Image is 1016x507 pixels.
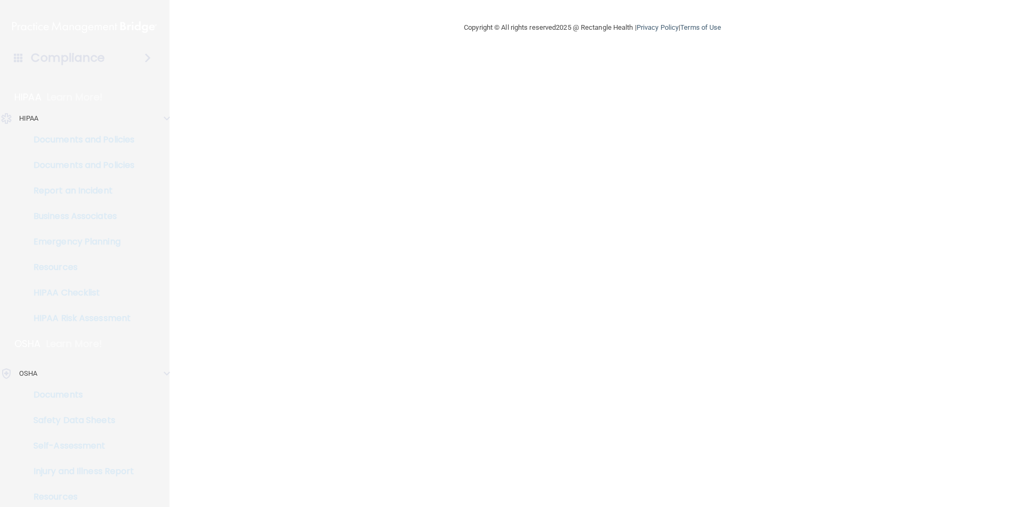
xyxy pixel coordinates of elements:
[7,390,152,400] p: Documents
[7,160,152,171] p: Documents and Policies
[14,337,41,350] p: OSHA
[7,262,152,273] p: Resources
[14,91,41,104] p: HIPAA
[7,415,152,426] p: Safety Data Sheets
[399,11,786,45] div: Copyright © All rights reserved 2025 @ Rectangle Health | |
[680,23,721,31] a: Terms of Use
[19,112,39,125] p: HIPAA
[31,50,105,65] h4: Compliance
[7,466,152,477] p: Injury and Illness Report
[637,23,679,31] a: Privacy Policy
[19,367,37,380] p: OSHA
[47,91,103,104] p: Learn More!
[7,211,152,222] p: Business Associates
[7,288,152,298] p: HIPAA Checklist
[7,492,152,502] p: Resources
[7,134,152,145] p: Documents and Policies
[46,337,103,350] p: Learn More!
[12,16,157,38] img: PMB logo
[7,236,152,247] p: Emergency Planning
[7,441,152,451] p: Self-Assessment
[7,313,152,324] p: HIPAA Risk Assessment
[7,185,152,196] p: Report an Incident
